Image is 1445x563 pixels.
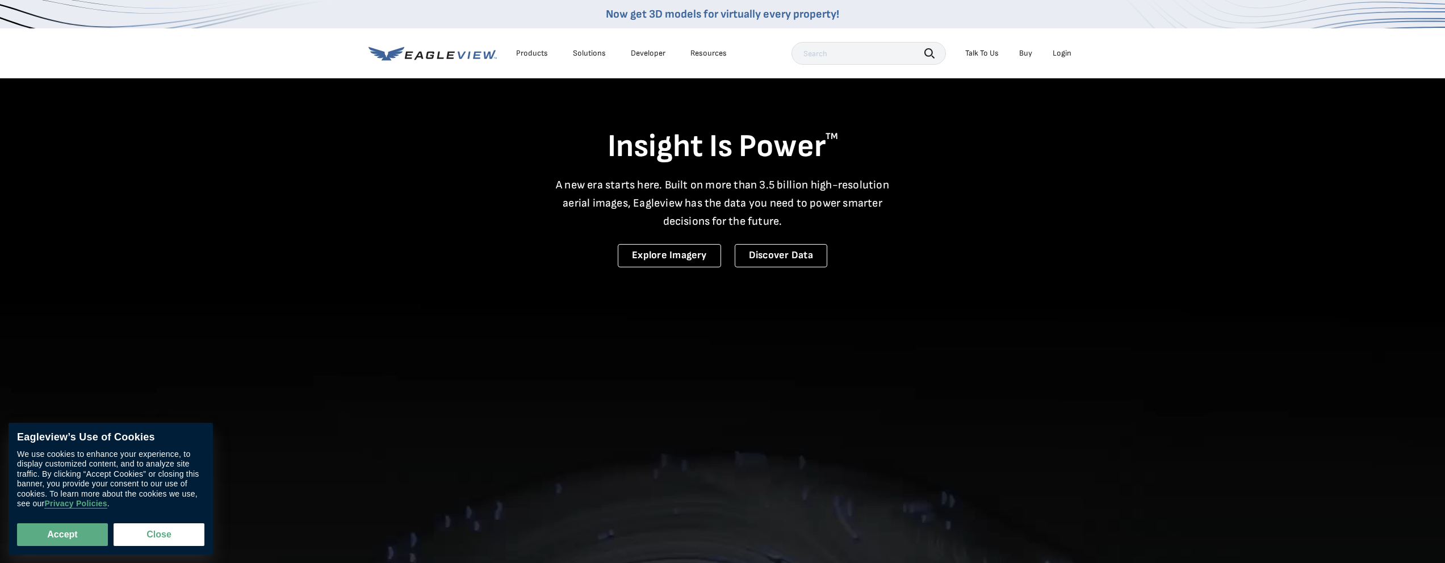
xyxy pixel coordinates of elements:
[549,176,897,230] p: A new era starts here. Built on more than 3.5 billion high-resolution aerial images, Eagleview ha...
[368,127,1077,167] h1: Insight Is Power
[606,7,839,21] a: Now get 3D models for virtually every property!
[114,523,204,546] button: Close
[826,131,838,142] sup: TM
[17,523,108,546] button: Accept
[735,244,827,267] a: Discover Data
[516,48,548,58] div: Products
[618,244,721,267] a: Explore Imagery
[573,48,606,58] div: Solutions
[690,48,727,58] div: Resources
[17,431,204,444] div: Eagleview’s Use of Cookies
[1053,48,1071,58] div: Login
[965,48,999,58] div: Talk To Us
[44,499,107,509] a: Privacy Policies
[1019,48,1032,58] a: Buy
[17,449,204,509] div: We use cookies to enhance your experience, to display customized content, and to analyze site tra...
[791,42,946,65] input: Search
[631,48,665,58] a: Developer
